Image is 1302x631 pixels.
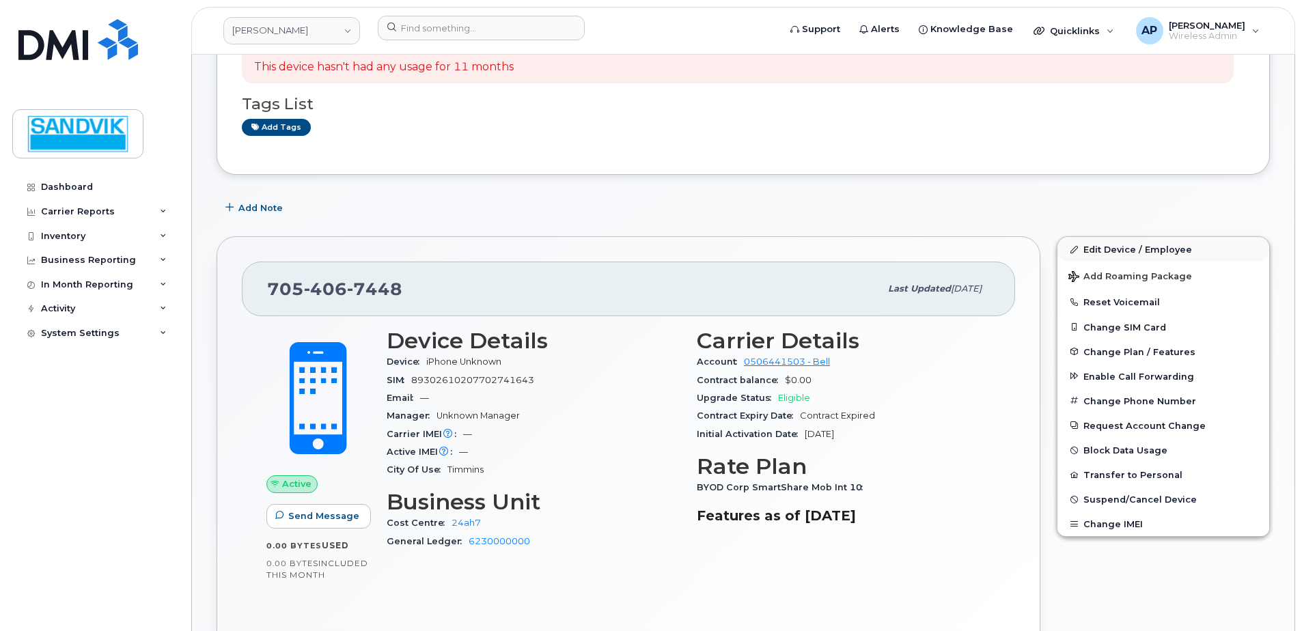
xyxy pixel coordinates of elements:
[387,536,469,546] span: General Ledger
[697,410,800,421] span: Contract Expiry Date
[254,59,514,75] p: This device hasn't had any usage for 11 months
[266,541,322,550] span: 0.00 Bytes
[785,375,812,385] span: $0.00
[1024,17,1124,44] div: Quicklinks
[802,23,840,36] span: Support
[452,518,481,528] a: 24ah7
[387,447,459,457] span: Active IMEI
[805,429,834,439] span: [DATE]
[420,393,429,403] span: —
[387,393,420,403] span: Email
[697,507,991,524] h3: Features as of [DATE]
[223,17,360,44] a: Sandvik Tamrock
[1126,17,1269,44] div: Annette Panzani
[1057,413,1269,438] button: Request Account Change
[447,464,484,475] span: Timmins
[469,536,530,546] a: 6230000000
[1057,487,1269,511] button: Suspend/Cancel Device
[697,328,991,353] h3: Carrier Details
[1050,25,1100,36] span: Quicklinks
[1141,23,1157,39] span: AP
[288,509,359,522] span: Send Message
[1068,271,1192,284] span: Add Roaming Package
[697,429,805,439] span: Initial Activation Date
[304,279,347,299] span: 406
[697,375,785,385] span: Contract balance
[1057,511,1269,536] button: Change IMEI
[347,279,402,299] span: 7448
[217,195,294,220] button: Add Note
[282,477,311,490] span: Active
[1057,389,1269,413] button: Change Phone Number
[387,464,447,475] span: City Of Use
[697,393,778,403] span: Upgrade Status
[1057,462,1269,487] button: Transfer to Personal
[951,283,982,294] span: [DATE]
[1169,31,1245,42] span: Wireless Admin
[1083,494,1197,505] span: Suspend/Cancel Device
[1057,438,1269,462] button: Block Data Usage
[871,23,900,36] span: Alerts
[463,429,472,439] span: —
[1083,346,1195,356] span: Change Plan / Features
[459,447,468,457] span: —
[1057,290,1269,314] button: Reset Voicemail
[387,410,437,421] span: Manager
[411,375,534,385] span: 89302610207702741643
[1057,315,1269,339] button: Change SIM Card
[778,393,810,403] span: Eligible
[1169,20,1245,31] span: [PERSON_NAME]
[242,96,1245,113] h3: Tags List
[426,356,501,367] span: iPhone Unknown
[267,279,402,299] span: 705
[1057,364,1269,389] button: Enable Call Forwarding
[1057,339,1269,364] button: Change Plan / Features
[387,518,452,528] span: Cost Centre
[909,16,1023,43] a: Knowledge Base
[437,410,520,421] span: Unknown Manager
[238,201,283,214] span: Add Note
[322,540,349,550] span: used
[242,119,311,136] a: Add tags
[1083,371,1194,381] span: Enable Call Forwarding
[697,482,870,492] span: BYOD Corp SmartShare Mob Int 10
[387,356,426,367] span: Device
[387,490,680,514] h3: Business Unit
[744,356,830,367] a: 0506441503 - Bell
[930,23,1013,36] span: Knowledge Base
[387,328,680,353] h3: Device Details
[697,356,744,367] span: Account
[266,559,318,568] span: 0.00 Bytes
[781,16,850,43] a: Support
[697,454,991,479] h3: Rate Plan
[387,375,411,385] span: SIM
[850,16,909,43] a: Alerts
[266,504,371,529] button: Send Message
[888,283,951,294] span: Last updated
[800,410,875,421] span: Contract Expired
[378,16,585,40] input: Find something...
[1057,262,1269,290] button: Add Roaming Package
[1057,237,1269,262] a: Edit Device / Employee
[387,429,463,439] span: Carrier IMEI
